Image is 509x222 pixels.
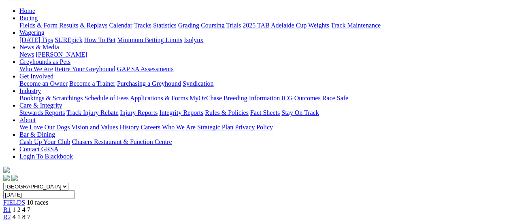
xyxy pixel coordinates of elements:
a: Contact GRSA [19,146,58,152]
a: Integrity Reports [159,109,203,116]
a: Calendar [109,22,132,29]
a: Chasers Restaurant & Function Centre [72,138,172,145]
a: Stewards Reports [19,109,65,116]
div: Greyhounds as Pets [19,66,506,73]
a: Grading [178,22,199,29]
img: logo-grsa-white.png [3,167,10,173]
div: Bar & Dining [19,138,506,146]
a: Greyhounds as Pets [19,58,70,65]
a: Statistics [153,22,177,29]
a: SUREpick [55,36,82,43]
a: Care & Integrity [19,102,62,109]
a: Stay On Track [281,109,319,116]
a: History [119,124,139,131]
span: 1 2 4 7 [13,206,30,213]
div: Get Involved [19,80,506,87]
a: Syndication [183,80,213,87]
a: Become an Owner [19,80,68,87]
a: R2 [3,214,11,220]
span: 4 1 8 7 [13,214,30,220]
div: About [19,124,506,131]
div: Care & Integrity [19,109,506,116]
a: Isolynx [184,36,203,43]
a: R1 [3,206,11,213]
a: Breeding Information [224,95,280,101]
div: Racing [19,22,506,29]
a: Login To Blackbook [19,153,73,160]
a: Get Involved [19,73,53,80]
a: Who We Are [162,124,196,131]
a: GAP SA Assessments [117,66,174,72]
a: Track Maintenance [331,22,381,29]
a: FIELDS [3,199,25,206]
a: Coursing [201,22,225,29]
a: Become a Trainer [69,80,115,87]
a: Industry [19,87,41,94]
a: Bookings & Scratchings [19,95,83,101]
a: Retire Your Greyhound [55,66,115,72]
a: Track Injury Rebate [66,109,118,116]
a: Careers [141,124,160,131]
a: Home [19,7,35,14]
a: MyOzChase [190,95,222,101]
a: News & Media [19,44,59,51]
div: News & Media [19,51,506,58]
a: [DATE] Tips [19,36,53,43]
a: Vision and Values [71,124,118,131]
a: Tracks [134,22,151,29]
a: Who We Are [19,66,53,72]
a: Fact Sheets [250,109,280,116]
a: Weights [308,22,329,29]
a: Injury Reports [120,109,158,116]
a: Racing [19,15,38,21]
a: Trials [226,22,241,29]
a: Applications & Forms [130,95,188,101]
img: facebook.svg [3,175,10,181]
a: Schedule of Fees [84,95,128,101]
input: Select date [3,190,75,199]
a: [PERSON_NAME] [36,51,87,58]
a: Minimum Betting Limits [117,36,182,43]
a: How To Bet [84,36,116,43]
a: ICG Outcomes [281,95,320,101]
a: Fields & Form [19,22,58,29]
div: Wagering [19,36,506,44]
a: Results & Replays [59,22,107,29]
a: Race Safe [322,95,348,101]
a: Privacy Policy [235,124,273,131]
img: twitter.svg [11,175,18,181]
a: Rules & Policies [205,109,249,116]
a: Bar & Dining [19,131,55,138]
a: Purchasing a Greyhound [117,80,181,87]
a: Cash Up Your Club [19,138,70,145]
span: 10 races [27,199,48,206]
a: 2025 TAB Adelaide Cup [243,22,307,29]
a: About [19,116,36,123]
a: Wagering [19,29,45,36]
a: We Love Our Dogs [19,124,70,131]
a: News [19,51,34,58]
div: Industry [19,95,506,102]
a: Strategic Plan [197,124,233,131]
